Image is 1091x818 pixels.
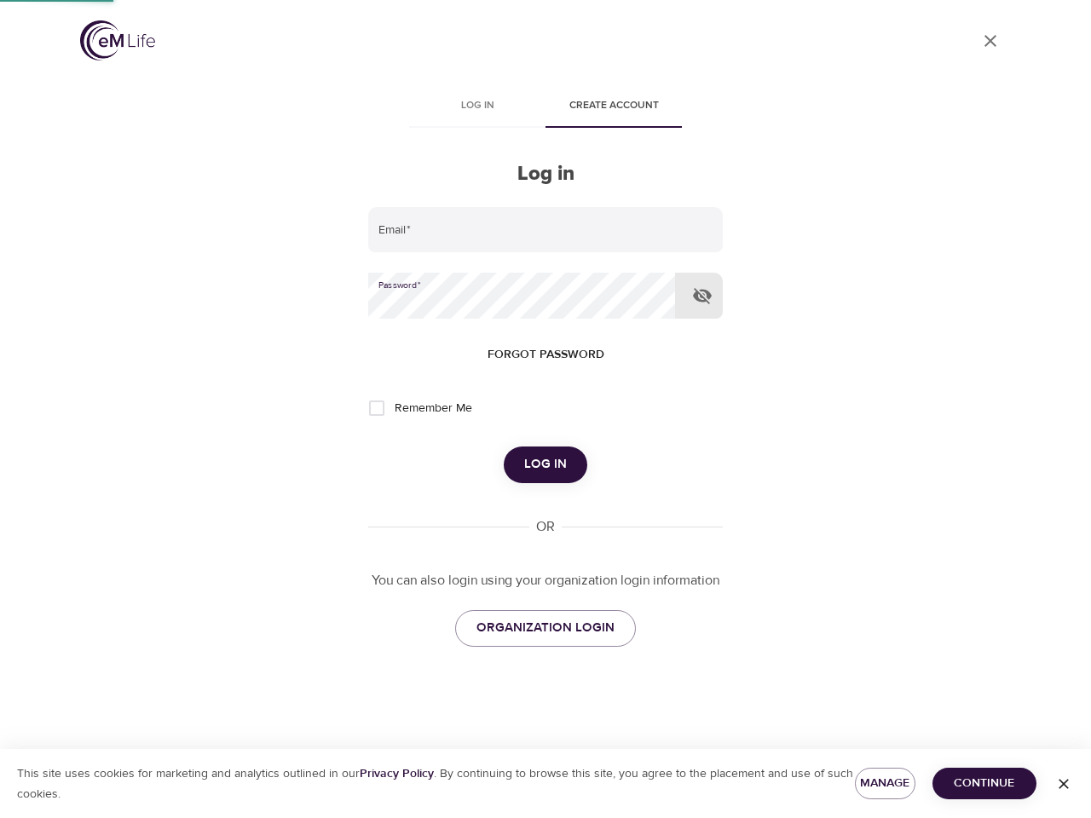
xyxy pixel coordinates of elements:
[556,97,672,115] span: Create account
[504,446,587,482] button: Log in
[932,768,1036,799] button: Continue
[855,768,915,799] button: Manage
[80,20,155,60] img: logo
[946,773,1023,794] span: Continue
[488,344,604,366] span: Forgot password
[869,773,902,794] span: Manage
[529,517,562,537] div: OR
[368,87,723,128] div: disabled tabs example
[476,617,615,639] span: ORGANIZATION LOGIN
[419,97,535,115] span: Log in
[481,339,611,371] button: Forgot password
[524,453,567,475] span: Log in
[368,162,723,187] h2: Log in
[395,400,472,418] span: Remember Me
[455,610,636,646] a: ORGANIZATION LOGIN
[970,20,1011,61] a: close
[368,571,723,590] p: You can also login using your organization login information
[360,766,434,781] a: Privacy Policy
